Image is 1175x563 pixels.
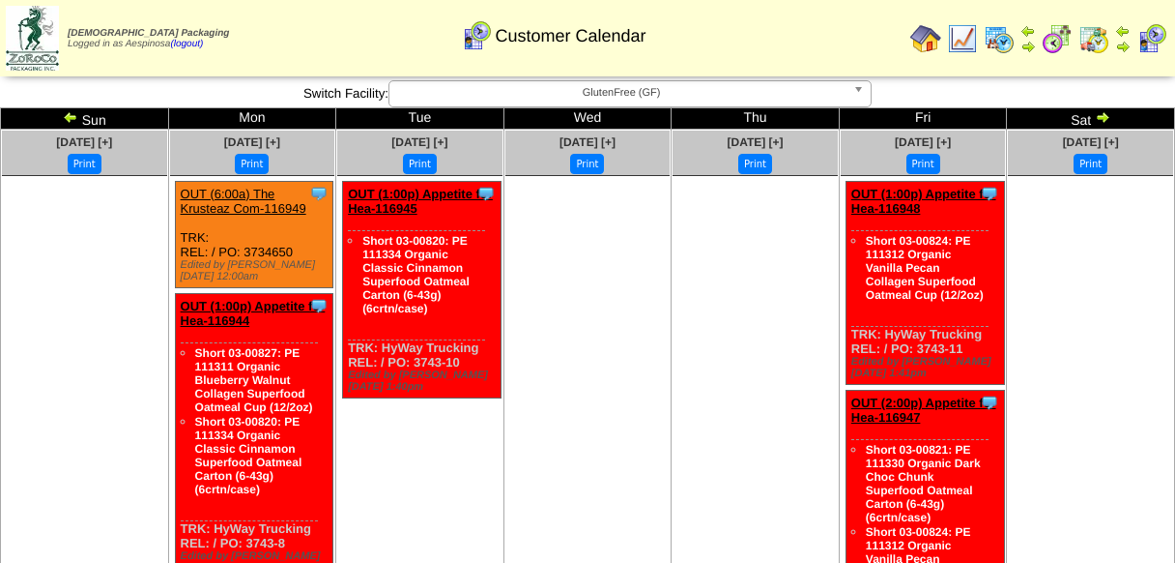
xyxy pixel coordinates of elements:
[1007,108,1175,130] td: Sat
[851,187,996,216] a: OUT (1:00p) Appetite for Hea-116948
[461,20,492,51] img: calendarcustomer.gif
[63,109,78,125] img: arrowleft.gif
[906,154,940,174] button: Print
[343,182,502,399] div: TRK: HyWay Trucking REL: / PO: 3743-10
[170,39,203,49] a: (logout)
[1136,23,1167,54] img: calendarcustomer.gif
[68,154,101,174] button: Print
[6,6,59,71] img: zoroco-logo-small.webp
[851,356,1004,379] div: Edited by [PERSON_NAME] [DATE] 1:41pm
[348,370,501,393] div: Edited by [PERSON_NAME] [DATE] 1:40pm
[195,346,313,414] a: Short 03-00827: PE 111311 Organic Blueberry Walnut Collagen Superfood Oatmeal Cup (12/2oz)
[1095,109,1110,125] img: arrowright.gif
[1063,135,1119,149] a: [DATE] [+]
[1115,39,1131,54] img: arrowright.gif
[839,108,1007,130] td: Fri
[168,108,336,130] td: Mon
[984,23,1015,54] img: calendarprod.gif
[181,299,326,328] a: OUT (1:00p) Appetite for Hea-116944
[68,28,229,39] span: [DEMOGRAPHIC_DATA] Packaging
[570,154,604,174] button: Print
[403,154,437,174] button: Print
[1074,154,1107,174] button: Print
[910,23,941,54] img: home.gif
[866,443,981,524] a: Short 03-00821: PE 111330 Organic Dark Choc Chunk Superfood Oatmeal Carton (6-43g)(6crtn/case)
[362,234,470,315] a: Short 03-00820: PE 111334 Organic Classic Cinnamon Superfood Oatmeal Carton (6-43g)(6crtn/case)
[851,396,996,425] a: OUT (2:00p) Appetite for Hea-116947
[235,154,269,174] button: Print
[1042,23,1073,54] img: calendarblend.gif
[1115,23,1131,39] img: arrowleft.gif
[727,135,783,149] a: [DATE] [+]
[476,184,496,203] img: Tooltip
[56,135,112,149] a: [DATE] [+]
[397,81,845,104] span: GlutenFree (GF)
[309,296,329,315] img: Tooltip
[348,187,493,216] a: OUT (1:00p) Appetite for Hea-116945
[947,23,978,54] img: line_graph.gif
[181,259,333,282] div: Edited by [PERSON_NAME] [DATE] 12:00am
[391,135,447,149] a: [DATE] [+]
[738,154,772,174] button: Print
[495,26,645,46] span: Customer Calendar
[68,28,229,49] span: Logged in as Aespinosa
[175,182,333,288] div: TRK: REL: / PO: 3734650
[980,184,999,203] img: Tooltip
[195,415,302,496] a: Short 03-00820: PE 111334 Organic Classic Cinnamon Superfood Oatmeal Carton (6-43g)(6crtn/case)
[895,135,951,149] a: [DATE] [+]
[503,108,672,130] td: Wed
[866,234,984,302] a: Short 03-00824: PE 111312 Organic Vanilla Pecan Collagen Superfood Oatmeal Cup (12/2oz)
[672,108,840,130] td: Thu
[1020,39,1036,54] img: arrowright.gif
[980,393,999,412] img: Tooltip
[1020,23,1036,39] img: arrowleft.gif
[845,182,1004,385] div: TRK: HyWay Trucking REL: / PO: 3743-11
[309,184,329,203] img: Tooltip
[559,135,616,149] a: [DATE] [+]
[336,108,504,130] td: Tue
[1078,23,1109,54] img: calendarinout.gif
[181,187,306,216] a: OUT (6:00a) The Krusteaz Com-116949
[1,108,169,130] td: Sun
[224,135,280,149] a: [DATE] [+]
